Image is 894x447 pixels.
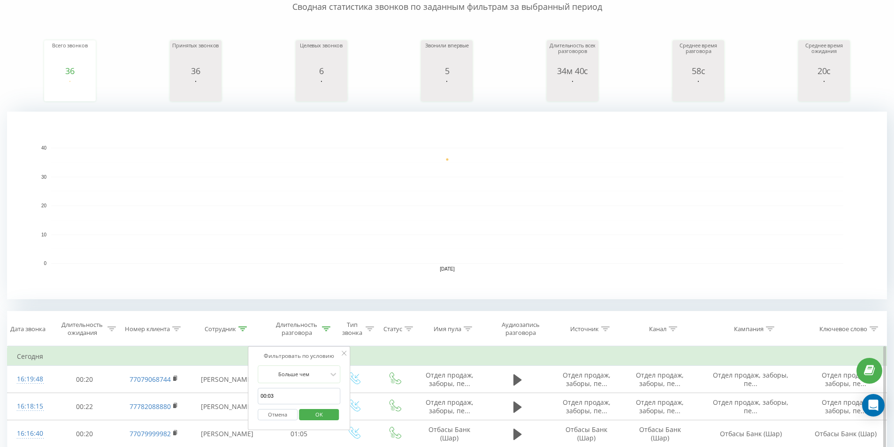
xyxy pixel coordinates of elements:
span: Отдел продаж, заборы, пе... [563,398,611,415]
div: 36 [46,66,93,76]
div: Аудиозапись разговора [493,321,548,337]
button: Отмена [258,409,298,421]
svg: A chart. [172,76,219,104]
svg: A chart. [7,112,887,299]
div: Open Intercom Messenger [862,394,885,417]
div: Ключевое слово [819,325,867,333]
div: Тип звонка [341,321,363,337]
span: Отдел продаж, заборы, пе... [563,371,611,388]
td: Сегодня [8,347,887,366]
div: 16:18:15 [17,397,41,416]
div: Целевых звонков [298,43,345,66]
div: Кампания [734,325,764,333]
svg: A chart. [549,76,596,104]
div: Всего звонков [46,43,93,66]
svg: A chart. [46,76,93,104]
td: 00:22 [51,393,119,420]
div: Источник [570,325,599,333]
div: Статус [383,325,402,333]
div: 6 [298,66,345,76]
div: 16:16:40 [17,424,41,443]
div: Длительность разговора [274,321,320,337]
span: OK [306,407,332,422]
div: 5 [423,66,470,76]
div: Канал [649,325,666,333]
div: Среднее время ожидания [801,43,848,66]
td: 00:20 [51,366,119,393]
div: Среднее время разговора [675,43,722,66]
div: Сотрудник [205,325,236,333]
svg: A chart. [423,76,470,104]
text: 20 [41,203,47,208]
text: 40 [41,145,47,151]
span: Отдел продаж, заборы, пе... [822,371,870,388]
div: Дата звонка [10,325,46,333]
svg: A chart. [801,76,848,104]
span: Отдел продаж, заборы, пе... [636,371,684,388]
div: 36 [172,66,219,76]
span: Отдел продаж, заборы, пе... [636,398,684,415]
a: 77079068744 [130,375,171,384]
div: Длительность всех разговоров [549,43,596,66]
button: OK [299,409,339,421]
div: Имя пула [434,325,461,333]
input: 00:00 [258,388,340,404]
div: Фильтровать по условию [258,351,340,361]
span: Отдел продаж, заборы, пе... [426,371,474,388]
text: 10 [41,232,47,237]
span: Отдел продаж, заборы, пе... [713,398,788,415]
svg: A chart. [675,76,722,104]
span: Отдел продаж, заборы, пе... [426,398,474,415]
div: Длительность ожидания [59,321,106,337]
td: [PERSON_NAME] [189,393,265,420]
a: 77782088880 [130,402,171,411]
text: 0 [44,261,46,266]
a: 77079999982 [130,429,171,438]
span: Отдел продаж, заборы, пе... [713,371,788,388]
text: [DATE] [440,266,455,272]
div: 58с [675,66,722,76]
div: Номер клиента [125,325,170,333]
div: Принятых звонков [172,43,219,66]
div: 16:19:48 [17,370,41,388]
span: Отдел продаж, заборы, пе... [822,398,870,415]
div: Звонили впервые [423,43,470,66]
td: [PERSON_NAME] [189,366,265,393]
svg: A chart. [298,76,345,104]
text: 30 [41,174,47,180]
div: 34м 40с [549,66,596,76]
div: 20с [801,66,848,76]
